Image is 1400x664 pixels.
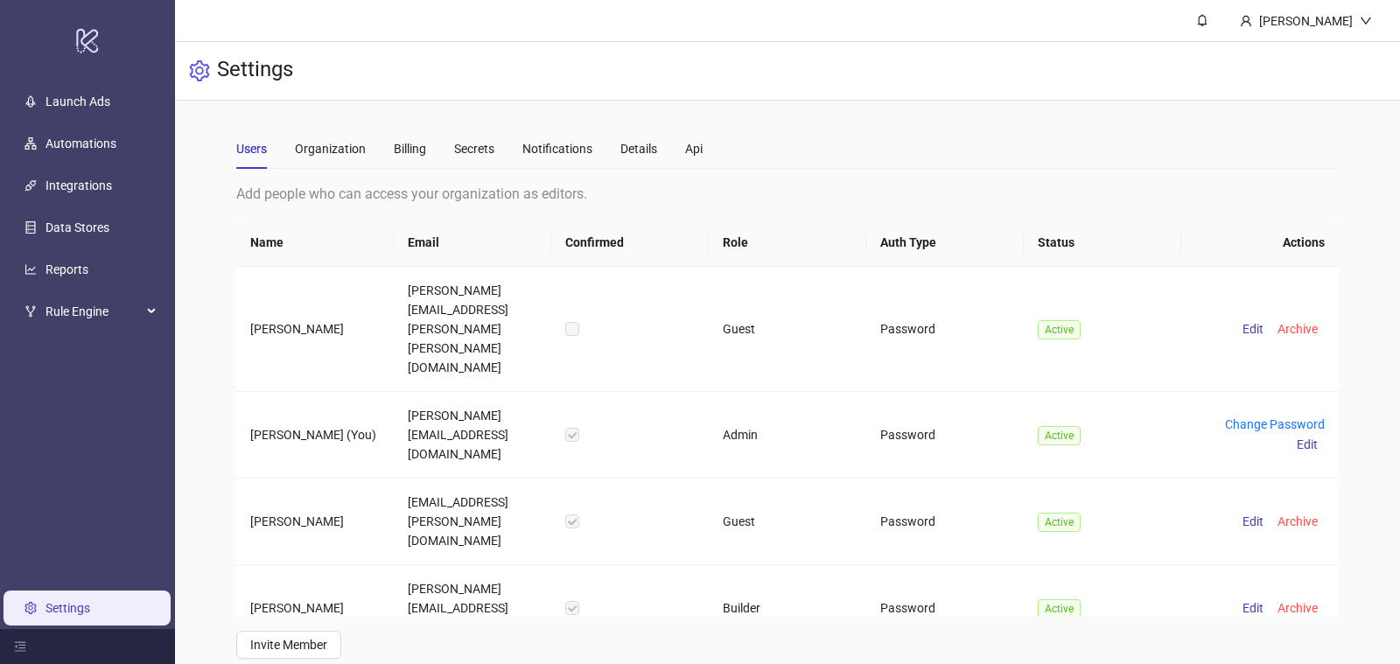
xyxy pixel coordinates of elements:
div: Users [236,139,267,158]
span: bell [1196,14,1208,26]
button: Archive [1270,318,1325,339]
span: Archive [1277,322,1318,336]
span: fork [24,306,37,318]
td: Guest [709,479,866,565]
a: Change Password [1225,417,1325,431]
button: Edit [1235,511,1270,532]
div: Add people who can access your organization as editors. [236,183,1339,205]
a: Settings [45,601,90,615]
div: [PERSON_NAME] [1252,11,1360,31]
td: [EMAIL_ADDRESS][PERSON_NAME][DOMAIN_NAME] [394,479,551,565]
th: Auth Type [866,219,1024,267]
div: Billing [394,139,426,158]
span: Archive [1277,514,1318,528]
span: Archive [1277,601,1318,615]
span: Active [1038,599,1081,619]
span: Edit [1242,514,1263,528]
h3: Settings [217,56,293,86]
button: Invite Member [236,631,341,659]
th: Name [236,219,394,267]
span: Edit [1242,322,1263,336]
span: Active [1038,320,1081,339]
div: Organization [295,139,366,158]
td: Password [866,392,1024,479]
td: [PERSON_NAME][EMAIL_ADDRESS][DOMAIN_NAME] [394,392,551,479]
div: Notifications [522,139,592,158]
td: Password [866,267,1024,392]
span: down [1360,15,1372,27]
button: Archive [1270,511,1325,532]
button: Archive [1270,598,1325,619]
span: Active [1038,426,1081,445]
th: Role [709,219,866,267]
button: Edit [1290,434,1325,455]
span: menu-fold [14,640,26,653]
th: Actions [1181,219,1339,267]
th: Email [394,219,551,267]
td: Guest [709,267,866,392]
th: Confirmed [551,219,709,267]
td: Builder [709,565,866,652]
button: Edit [1235,318,1270,339]
a: Launch Ads [45,95,110,109]
td: Admin [709,392,866,479]
span: user [1240,15,1252,27]
td: Password [866,565,1024,652]
td: Password [866,479,1024,565]
span: Edit [1242,601,1263,615]
a: Integrations [45,179,112,193]
a: Reports [45,263,88,277]
td: [PERSON_NAME] [236,479,394,565]
td: [PERSON_NAME] (You) [236,392,394,479]
div: Api [685,139,703,158]
a: Data Stores [45,221,109,235]
span: setting [189,60,210,81]
div: Details [620,139,657,158]
td: [PERSON_NAME][EMAIL_ADDRESS][PERSON_NAME][PERSON_NAME][DOMAIN_NAME] [394,267,551,392]
button: Edit [1235,598,1270,619]
span: Edit [1297,437,1318,451]
span: Active [1038,513,1081,532]
span: Rule Engine [45,295,142,330]
td: [PERSON_NAME] [236,565,394,652]
div: Secrets [454,139,494,158]
td: [PERSON_NAME][EMAIL_ADDRESS][DOMAIN_NAME] [394,565,551,652]
td: [PERSON_NAME] [236,267,394,392]
a: Automations [45,137,116,151]
th: Status [1024,219,1181,267]
span: Invite Member [250,638,327,652]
